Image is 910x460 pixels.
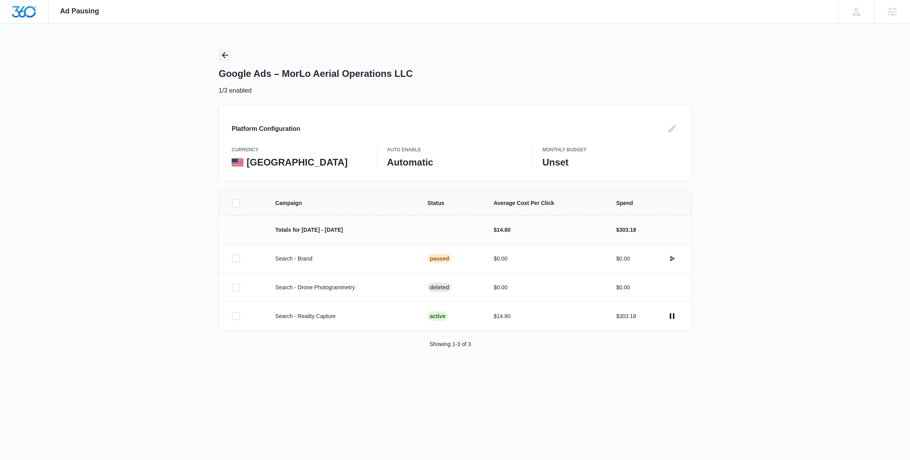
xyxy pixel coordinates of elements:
span: Ad Pausing [60,7,99,15]
p: Showing 1-3 of 3 [429,340,471,348]
p: Automatic [387,156,523,168]
div: Active [427,311,448,321]
p: $0.00 [494,255,597,263]
button: actions.pause [666,310,678,322]
p: Unset [542,156,678,168]
span: Campaign [275,199,409,207]
p: Totals for [DATE] - [DATE] [275,226,409,234]
p: currency [232,146,368,153]
h1: Google Ads – MorLo Aerial Operations LLC [219,68,413,80]
h3: Platform Configuration [232,124,300,134]
p: 1/3 enabled [219,86,252,95]
p: [GEOGRAPHIC_DATA] [247,156,347,168]
p: $14.80 [494,226,597,234]
p: $0.00 [494,283,597,292]
p: $0.00 [616,283,630,292]
img: United States [232,158,243,166]
div: Paused [427,254,451,263]
span: Spend [616,199,678,207]
p: Search - Reality Capture [275,312,409,320]
span: Average Cost Per Click [494,199,597,207]
button: Back [219,49,231,61]
div: Deleted [427,283,451,292]
span: Status [427,199,475,207]
p: Search - Brand [275,255,409,263]
p: $303.18 [616,312,636,320]
p: Search - Drone Photogrammetry [275,283,409,292]
p: Monthly Budget [542,146,678,153]
p: $303.18 [616,226,636,234]
p: Auto Enable [387,146,523,153]
p: $0.00 [616,255,630,263]
button: actions.activate [666,252,678,265]
button: Edit [666,123,678,135]
p: $14.80 [494,312,597,320]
